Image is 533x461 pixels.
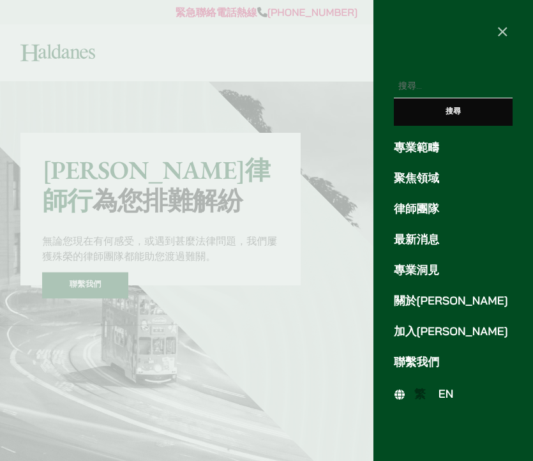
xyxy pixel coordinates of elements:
span: 繁 [414,387,426,401]
a: 專業洞見 [394,262,513,279]
a: 律師團隊 [394,200,513,218]
input: 搜尋 [394,98,513,126]
a: 專業範疇 [394,139,513,156]
a: 關於[PERSON_NAME] [394,292,513,310]
a: EN [432,385,460,404]
span: EN [439,387,454,401]
a: 最新消息 [394,231,513,248]
a: 聚焦領域 [394,170,513,187]
a: 聯繫我們 [394,354,513,371]
input: 搜尋關鍵字: [394,75,513,98]
span: × [497,19,509,42]
a: 繁 [408,385,432,404]
a: 加入[PERSON_NAME] [394,323,513,340]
